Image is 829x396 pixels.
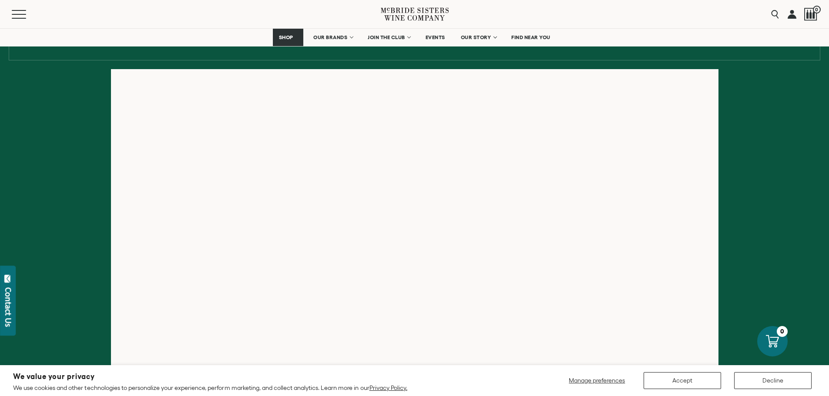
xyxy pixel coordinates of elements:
[4,287,13,327] div: Contact Us
[420,29,451,46] a: EVENTS
[813,6,821,13] span: 0
[313,34,347,40] span: OUR BRANDS
[426,34,445,40] span: EVENTS
[569,377,625,384] span: Manage preferences
[734,372,812,389] button: Decline
[273,29,303,46] a: SHOP
[368,34,405,40] span: JOIN THE CLUB
[461,34,491,40] span: OUR STORY
[13,384,407,392] p: We use cookies and other technologies to personalize your experience, perform marketing, and coll...
[308,29,358,46] a: OUR BRANDS
[279,34,293,40] span: SHOP
[511,34,550,40] span: FIND NEAR YOU
[111,69,718,340] iframe: Store Locator
[362,29,416,46] a: JOIN THE CLUB
[564,372,631,389] button: Manage preferences
[12,10,43,19] button: Mobile Menu Trigger
[777,326,788,337] div: 0
[369,384,407,391] a: Privacy Policy.
[13,373,407,380] h2: We value your privacy
[506,29,556,46] a: FIND NEAR YOU
[455,29,502,46] a: OUR STORY
[644,372,721,389] button: Accept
